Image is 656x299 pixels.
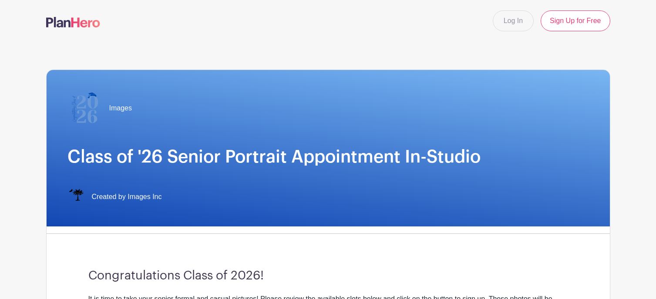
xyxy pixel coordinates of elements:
[67,146,589,167] h1: Class of '26 Senior Portrait Appointment In-Studio
[541,10,610,31] a: Sign Up for Free
[493,10,534,31] a: Log In
[109,103,132,113] span: Images
[67,188,85,206] img: IMAGES%20logo%20transparenT%20PNG%20s.png
[92,192,162,202] span: Created by Images Inc
[88,269,568,283] h3: Congratulations Class of 2026!
[67,91,102,126] img: 2026%20logo%20(2).png
[46,17,100,27] img: logo-507f7623f17ff9eddc593b1ce0a138ce2505c220e1c5a4e2b4648c50719b7d32.svg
